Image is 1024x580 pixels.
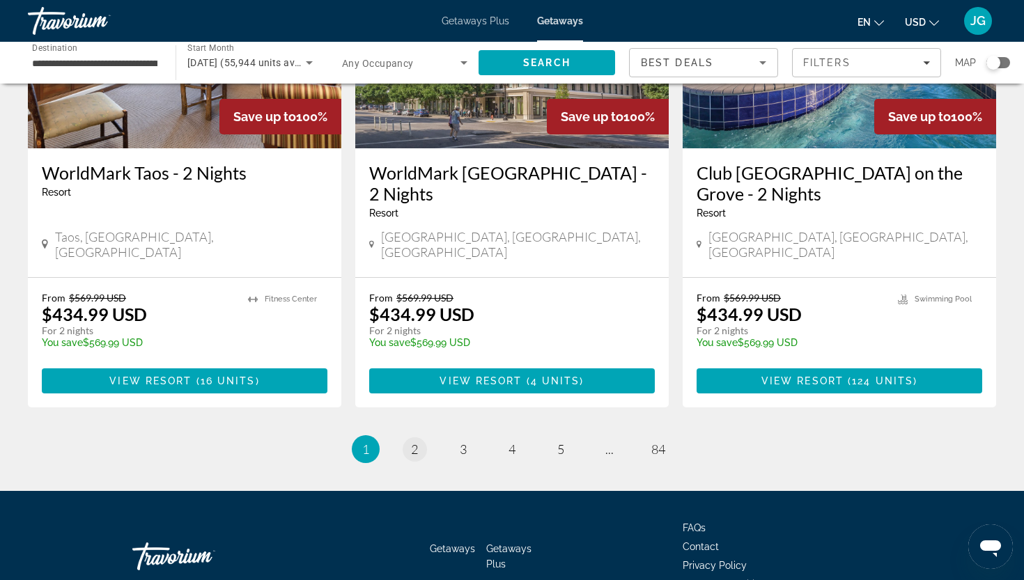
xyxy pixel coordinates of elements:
[683,541,719,552] a: Contact
[219,99,341,134] div: 100%
[42,368,327,393] button: View Resort(16 units)
[708,229,982,260] span: [GEOGRAPHIC_DATA], [GEOGRAPHIC_DATA], [GEOGRAPHIC_DATA]
[369,368,655,393] button: View Resort(4 units)
[69,292,126,304] span: $569.99 USD
[192,375,259,386] span: ( )
[651,441,665,457] span: 84
[440,375,522,386] span: View Resort
[697,337,884,348] p: $569.99 USD
[531,375,580,386] span: 4 units
[968,524,1013,569] iframe: Button to launch messaging window
[509,441,515,457] span: 4
[697,292,720,304] span: From
[697,324,884,337] p: For 2 nights
[362,441,369,457] span: 1
[683,560,747,571] a: Privacy Policy
[369,337,410,348] span: You save
[697,337,738,348] span: You save
[479,50,615,75] button: Search
[724,292,781,304] span: $569.99 USD
[852,375,913,386] span: 124 units
[905,12,939,32] button: Change currency
[697,368,982,393] button: View Resort(124 units)
[42,162,327,183] a: WorldMark Taos - 2 Nights
[557,441,564,457] span: 5
[381,229,655,260] span: [GEOGRAPHIC_DATA], [GEOGRAPHIC_DATA], [GEOGRAPHIC_DATA]
[792,48,941,77] button: Filters
[369,324,641,337] p: For 2 nights
[42,292,65,304] span: From
[233,109,296,124] span: Save up to
[561,109,623,124] span: Save up to
[55,229,327,260] span: Taos, [GEOGRAPHIC_DATA], [GEOGRAPHIC_DATA]
[641,54,766,71] mat-select: Sort by
[641,57,713,68] span: Best Deals
[888,109,951,124] span: Save up to
[486,543,532,570] a: Getaways Plus
[369,292,393,304] span: From
[32,55,157,72] input: Select destination
[369,162,655,204] a: WorldMark [GEOGRAPHIC_DATA] - 2 Nights
[369,337,641,348] p: $569.99 USD
[537,15,583,26] a: Getaways
[32,42,77,52] span: Destination
[42,324,234,337] p: For 2 nights
[42,337,234,348] p: $569.99 USD
[109,375,192,386] span: View Resort
[547,99,669,134] div: 100%
[369,304,474,324] p: $434.99 USD
[522,375,584,386] span: ( )
[28,435,996,463] nav: Pagination
[844,375,917,386] span: ( )
[915,295,972,304] span: Swimming Pool
[970,14,986,28] span: JG
[460,441,467,457] span: 3
[42,304,147,324] p: $434.99 USD
[955,53,976,72] span: Map
[187,43,234,53] span: Start Month
[858,12,884,32] button: Change language
[42,187,71,198] span: Resort
[369,207,398,219] span: Resort
[342,58,414,69] span: Any Occupancy
[874,99,996,134] div: 100%
[605,441,614,457] span: ...
[697,162,982,204] a: Club [GEOGRAPHIC_DATA] on the Grove - 2 Nights
[411,441,418,457] span: 2
[430,543,475,554] a: Getaways
[960,6,996,36] button: User Menu
[683,522,706,533] a: FAQs
[265,295,317,304] span: Fitness Center
[132,535,272,577] a: Go Home
[761,375,844,386] span: View Resort
[523,57,571,68] span: Search
[28,3,167,39] a: Travorium
[697,304,802,324] p: $434.99 USD
[442,15,509,26] a: Getaways Plus
[803,57,851,68] span: Filters
[187,57,329,68] span: [DATE] (55,944 units available)
[697,207,726,219] span: Resort
[42,337,83,348] span: You save
[396,292,453,304] span: $569.99 USD
[201,375,256,386] span: 16 units
[905,17,926,28] span: USD
[858,17,871,28] span: en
